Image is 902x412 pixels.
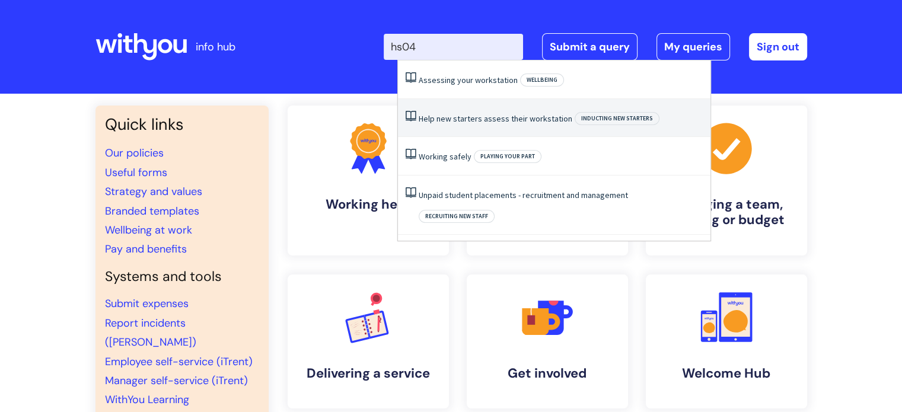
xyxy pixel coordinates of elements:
a: Working safely [419,151,471,162]
h4: Systems and tools [105,269,259,285]
span: Recruiting new staff [419,210,495,223]
a: Pay and benefits [105,242,187,256]
a: Submit a query [542,33,638,60]
a: Useful forms [105,165,167,180]
span: Wellbeing [520,74,564,87]
a: Assessing your workstation [419,75,518,85]
a: Unpaid student placements - recruitment and management [419,190,628,200]
a: Our policies [105,146,164,160]
a: Managing a team, building or budget [646,106,807,255]
a: Delivering a service [288,274,449,408]
span: Inducting new starters [575,112,659,125]
a: Welcome Hub [646,274,807,408]
p: info hub [196,37,235,56]
a: My queries [656,33,730,60]
a: Submit expenses [105,296,189,311]
a: Working here [288,106,449,255]
h4: Welcome Hub [655,366,798,381]
a: Help new starters assess their workstation [419,113,572,124]
a: Sign out [749,33,807,60]
div: | - [384,33,807,60]
a: Get involved [467,274,628,408]
a: Report incidents ([PERSON_NAME]) [105,316,196,349]
h4: Working here [297,197,439,212]
a: Strategy and values [105,184,202,199]
a: WithYou Learning [105,392,189,407]
h3: Quick links [105,115,259,134]
h4: Delivering a service [297,366,439,381]
a: Branded templates [105,204,199,218]
a: Wellbeing at work [105,223,192,237]
a: Employee self-service (iTrent) [105,354,253,369]
h4: Managing a team, building or budget [655,197,798,228]
span: Playing your part [474,150,541,163]
input: Search [384,34,523,60]
a: Manager self-service (iTrent) [105,373,248,388]
h4: Get involved [476,366,619,381]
